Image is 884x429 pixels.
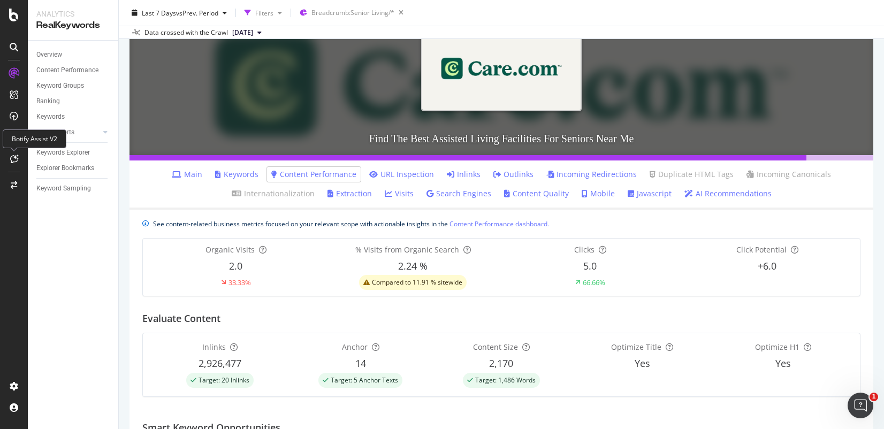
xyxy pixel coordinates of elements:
span: Last 7 Days [142,8,176,17]
div: warning label [359,275,467,290]
a: AI Recommendations [684,188,772,199]
a: Keyword Groups [36,80,111,91]
div: success label [463,373,540,388]
span: Optimize Title [611,342,661,352]
a: Main [172,169,202,180]
button: Breadcrumb:Senior Living/* [295,4,408,21]
span: 5.0 [583,259,597,272]
a: Explorer Bookmarks [36,163,111,174]
div: 33.33% [228,278,251,288]
span: Target: 5 Anchor Texts [331,377,398,384]
button: Filters [240,4,286,21]
span: % Visits from Organic Search [355,244,459,255]
span: Inlinks [202,342,226,352]
a: Keywords [215,169,258,180]
h3: Find The Best Assisted Living Facilities For Seniors Near Me [129,122,873,155]
button: [DATE] [228,26,266,39]
a: Keyword Sampling [36,183,111,194]
div: Data crossed with the Crawl [144,28,228,37]
a: Javascript [628,188,672,199]
span: 2,926,477 [199,357,241,370]
a: Incoming Redirections [546,169,637,180]
a: Ranking [36,96,111,107]
img: Find The Best Assisted Living Facilities For Seniors Near Me [421,26,582,111]
span: vs Prev. Period [176,8,218,17]
span: Click Potential [736,244,787,255]
a: Content Performance dashboard. [449,218,549,229]
span: Yes [635,357,650,370]
span: Yes [775,357,791,370]
span: Compared to 11.91 % sitewide [372,279,462,286]
div: Explorer Bookmarks [36,163,94,174]
button: Last 7 DaysvsPrev. Period [127,4,231,21]
div: Overview [36,49,62,60]
span: Content Size [473,342,518,352]
span: 1 [870,393,878,401]
div: Analytics [36,9,110,19]
div: Keywords Explorer [36,147,90,158]
span: 2025 Aug. 1st [232,28,253,37]
a: Inlinks [447,169,481,180]
a: Keywords Explorer [36,147,111,158]
a: More Reports [36,127,100,138]
a: Outlinks [493,169,534,180]
div: Keywords [36,111,65,122]
span: Target: 1,486 Words [475,377,536,384]
a: Internationalization [232,188,315,199]
span: 2.24 % [398,259,428,272]
iframe: Intercom live chat [848,393,873,418]
a: Overview [36,49,111,60]
a: Duplicate HTML Tags [650,169,734,180]
a: URL Inspection [369,169,434,180]
div: success label [318,373,402,388]
div: Content Performance [36,65,98,76]
span: Target: 20 Inlinks [199,377,249,384]
div: Botify Assist V2 [3,129,66,148]
div: Filters [255,8,273,17]
a: Visits [385,188,414,199]
a: Incoming Canonicals [746,169,831,180]
div: 66.66% [583,278,605,288]
div: Keyword Sampling [36,183,91,194]
h2: Evaluate Content [142,313,220,324]
span: 14 [355,357,366,370]
span: Organic Visits [205,244,255,255]
div: RealKeywords [36,19,110,32]
a: Content Performance [271,169,356,180]
a: Keywords [36,111,111,122]
a: Content Performance [36,65,111,76]
div: See content-related business metrics focused on your relevant scope with actionable insights in the [153,218,549,229]
a: Mobile [582,188,615,199]
span: Breadcrumb: Senior Living/* [311,8,394,17]
span: Anchor [342,342,368,352]
a: Content Quality [504,188,569,199]
div: Keyword Groups [36,80,84,91]
span: 2,170 [489,357,513,370]
span: 2.0 [229,259,242,272]
a: Extraction [327,188,372,199]
div: More Reports [36,127,74,138]
div: info banner [142,218,860,229]
a: Search Engines [426,188,491,199]
span: Clicks [574,244,595,255]
span: +6.0 [758,259,776,272]
div: success label [186,373,254,388]
span: Optimize H1 [755,342,799,352]
div: Ranking [36,96,60,107]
